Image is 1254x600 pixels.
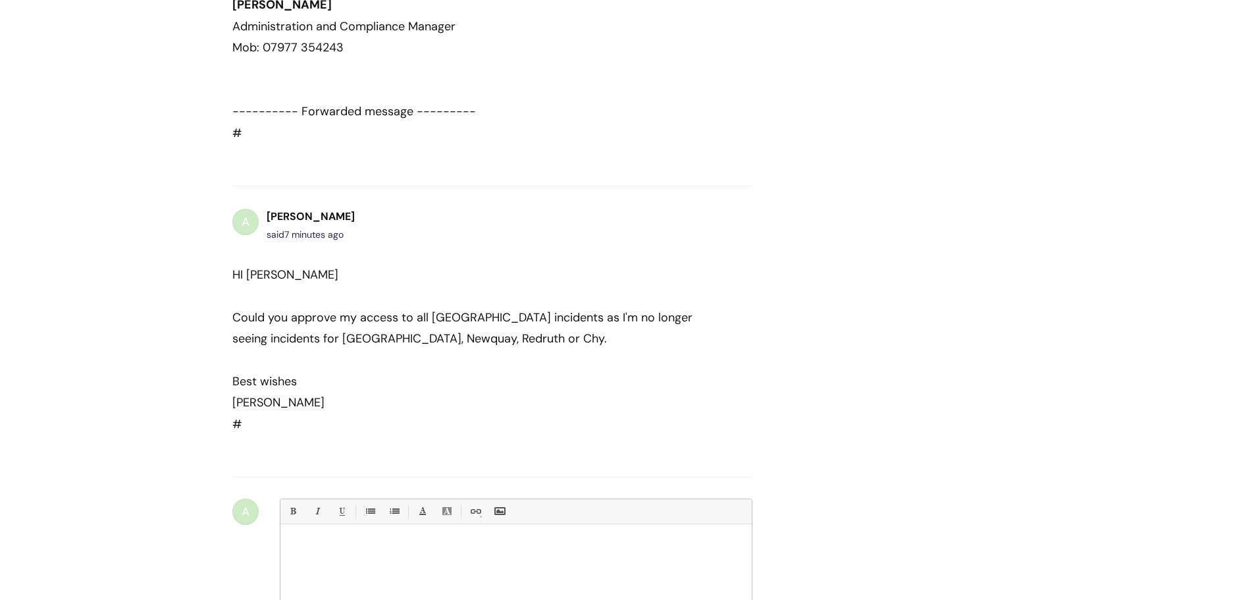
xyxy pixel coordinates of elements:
div: Mob: 07977 354243 [232,37,705,58]
div: [PERSON_NAME] [232,392,705,413]
a: Underline(Ctrl-U) [333,503,350,520]
div: Best wishes [232,371,705,392]
a: 1. Ordered List (Ctrl-Shift-8) [386,503,402,520]
a: Back Color [438,503,455,520]
div: ---------- Forwarded message --------- [232,101,705,122]
a: Italic (Ctrl-I) [309,503,325,520]
a: • Unordered List (Ctrl-Shift-7) [361,503,378,520]
div: # [232,264,705,435]
div: A [232,209,259,235]
div: said [267,227,355,243]
div: Administration and Compliance Manager [232,16,705,37]
a: Bold (Ctrl-B) [284,503,301,520]
a: Font Color [414,503,431,520]
span: Mon, 29 Sep, 2025 at 11:40 AM [284,229,344,240]
div: HI [PERSON_NAME] [232,264,705,285]
a: Insert Image... [491,503,508,520]
div: Could you approve my access to all [GEOGRAPHIC_DATA] incidents as I'm no longer seeing incidents ... [232,307,705,350]
b: [PERSON_NAME] [267,209,355,223]
div: A [232,499,259,525]
a: Link [467,503,483,520]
